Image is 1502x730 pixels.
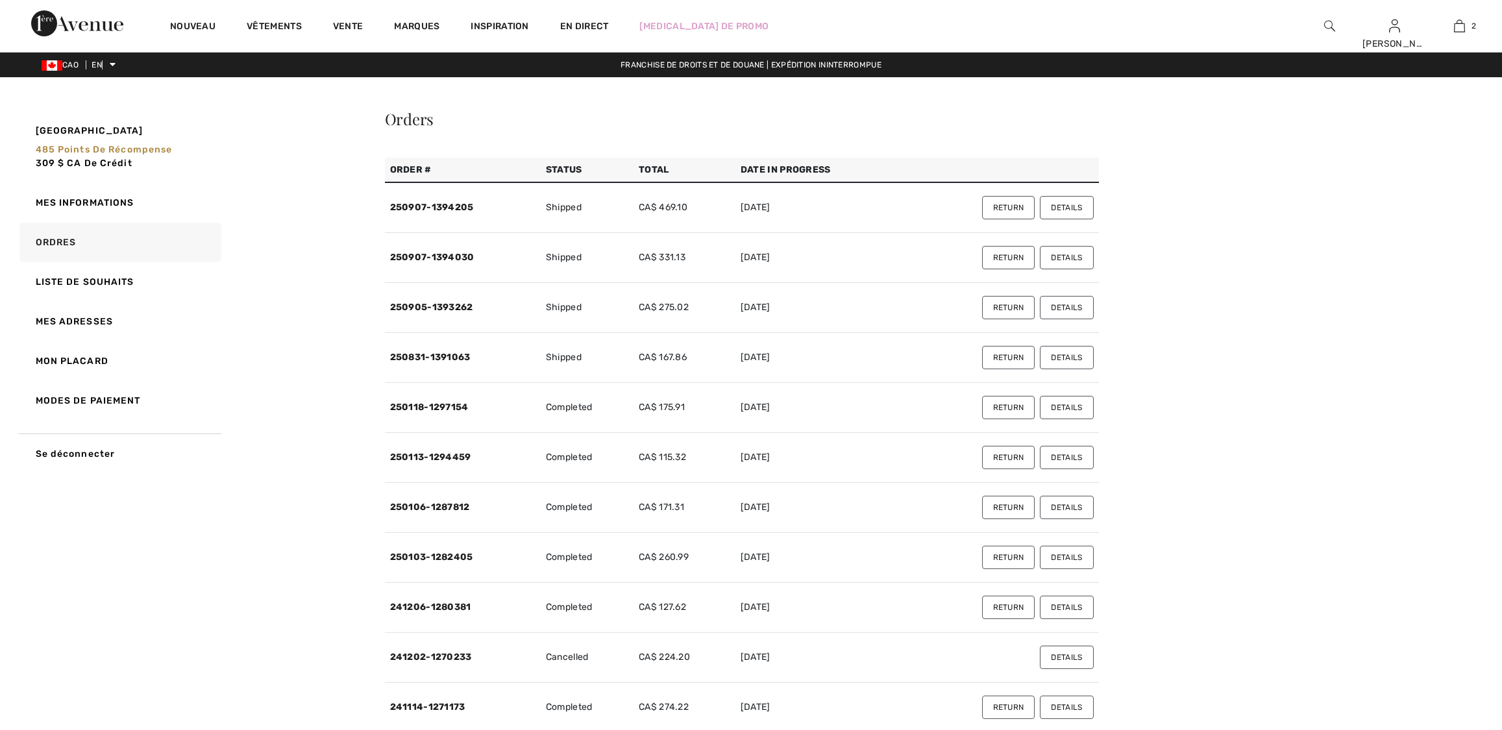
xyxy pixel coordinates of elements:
[541,333,634,383] td: Shipped
[1362,38,1438,49] font: [PERSON_NAME]
[735,633,900,683] td: [DATE]
[1040,496,1093,519] button: Details
[390,701,465,712] a: 241114-1271173
[36,448,116,459] font: Se déconnecter
[247,21,302,34] a: Vêtements
[735,283,900,333] td: [DATE]
[390,602,471,613] a: 241206-1280381
[982,346,1035,369] button: Return
[735,433,900,483] td: [DATE]
[735,233,900,283] td: [DATE]
[1040,546,1093,569] button: Details
[36,316,113,327] font: Mes adresses
[541,182,634,233] td: Shipped
[36,144,173,155] font: 485 points de récompense
[541,533,634,583] td: Completed
[36,395,141,406] font: Modes de paiement
[390,352,471,363] a: 250831-1391063
[1040,646,1093,669] button: Details
[634,633,735,683] td: CA$ 224.20
[36,197,134,208] font: Mes informations
[36,356,108,367] font: Mon placard
[1040,196,1093,219] button: Details
[385,111,1099,127] div: Orders
[1389,18,1400,34] img: Mes informations
[390,252,474,263] a: 250907-1394030
[560,21,609,32] font: En direct
[1040,396,1093,419] button: Details
[634,483,735,533] td: CA$ 171.31
[541,158,634,182] th: Status
[982,596,1035,619] button: Return
[390,202,474,213] a: 250907-1394205
[634,333,735,383] td: CA$ 167.86
[170,21,215,32] font: Nouveau
[541,233,634,283] td: Shipped
[247,21,302,32] font: Vêtements
[634,283,735,333] td: CA$ 275.02
[1427,18,1491,34] a: 2
[541,483,634,533] td: Completed
[735,158,900,182] th: Date in Progress
[1040,596,1093,619] button: Details
[541,433,634,483] td: Completed
[560,19,609,33] a: En direct
[394,21,439,32] font: Marques
[92,60,102,69] font: EN
[634,383,735,433] td: CA$ 175.91
[390,552,473,563] a: 250103-1282405
[394,21,439,34] a: Marques
[333,21,363,34] a: Vente
[390,651,472,663] a: 241202-1270233
[634,158,735,182] th: Total
[36,237,77,248] font: Ordres
[390,302,473,313] a: 250905-1393262
[1420,691,1489,724] iframe: Ouvre un widget où vous pouvez discuter avec l'un de nos agents
[621,60,881,69] font: Franchise de droits et de douane | Expédition ininterrompue
[634,433,735,483] td: CA$ 115.32
[541,633,634,683] td: Cancelled
[390,502,470,513] a: 250106-1287812
[541,283,634,333] td: Shipped
[735,383,900,433] td: [DATE]
[982,496,1035,519] button: Return
[982,296,1035,319] button: Return
[982,696,1035,719] button: Return
[62,60,79,69] font: CAO
[170,21,215,34] a: Nouveau
[1040,446,1093,469] button: Details
[1389,19,1400,32] a: Se connecter
[982,196,1035,219] button: Return
[735,533,900,583] td: [DATE]
[42,60,62,71] img: Dollar canadien
[541,583,634,633] td: Completed
[541,383,634,433] td: Completed
[982,396,1035,419] button: Return
[634,533,735,583] td: CA$ 260.99
[390,402,469,413] a: 250118-1297154
[385,158,541,182] th: Order #
[639,21,769,32] font: [MEDICAL_DATA] de promo
[982,246,1035,269] button: Return
[333,21,363,32] font: Vente
[634,182,735,233] td: CA$ 469.10
[36,276,134,287] font: Liste de souhaits
[735,583,900,633] td: [DATE]
[1471,21,1476,30] font: 2
[1454,18,1465,34] img: Mon sac
[982,446,1035,469] button: Return
[1040,346,1093,369] button: Details
[982,546,1035,569] button: Return
[390,452,471,463] a: 250113-1294459
[735,333,900,383] td: [DATE]
[1324,18,1335,34] img: rechercher sur le site
[1040,696,1093,719] button: Details
[634,233,735,283] td: CA$ 331.13
[36,158,132,169] font: 309 $ CA de crédit
[634,583,735,633] td: CA$ 127.62
[1040,246,1093,269] button: Details
[735,483,900,533] td: [DATE]
[735,182,900,233] td: [DATE]
[31,10,123,36] img: 1ère Avenue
